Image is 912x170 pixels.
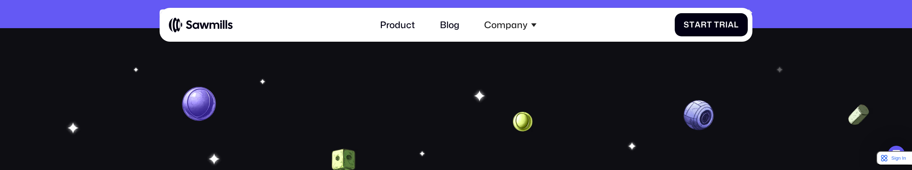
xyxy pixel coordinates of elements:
span: a [695,20,701,30]
span: r [701,20,707,30]
span: T [714,20,719,30]
a: Blog [433,12,466,37]
a: StartTrial [675,13,748,36]
span: S [684,20,689,30]
div: Company [477,12,543,37]
span: t [707,20,712,30]
a: Product [373,12,421,37]
span: r [719,20,725,30]
div: Open Intercom Messenger [888,146,905,163]
span: t [689,20,695,30]
span: l [734,20,739,30]
span: i [725,20,728,30]
div: Company [484,19,528,30]
span: a [728,20,734,30]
